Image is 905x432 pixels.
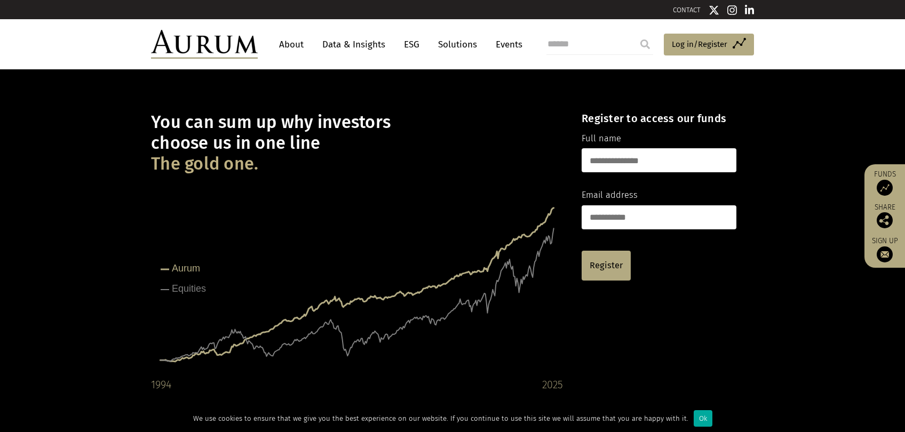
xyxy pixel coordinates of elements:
[727,5,737,15] img: Instagram icon
[582,251,631,281] a: Register
[745,5,755,15] img: Linkedin icon
[694,410,712,427] div: Ok
[634,34,656,55] input: Submit
[672,38,727,51] span: Log in/Register
[870,236,900,262] a: Sign up
[709,5,719,15] img: Twitter icon
[877,180,893,196] img: Access Funds
[274,35,309,54] a: About
[664,34,754,56] a: Log in/Register
[542,376,563,393] div: 2025
[877,212,893,228] img: Share this post
[673,6,701,14] a: CONTACT
[317,35,391,54] a: Data & Insights
[870,204,900,228] div: Share
[151,376,171,393] div: 1994
[582,188,638,202] label: Email address
[870,170,900,196] a: Funds
[877,246,893,262] img: Sign up to our newsletter
[433,35,482,54] a: Solutions
[399,35,425,54] a: ESG
[151,154,258,174] span: The gold one.
[151,30,258,59] img: Aurum
[172,283,206,294] tspan: Equities
[172,263,200,274] tspan: Aurum
[582,132,621,146] label: Full name
[151,112,563,174] h1: You can sum up why investors choose us in one line
[490,35,522,54] a: Events
[582,112,736,125] h4: Register to access our funds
